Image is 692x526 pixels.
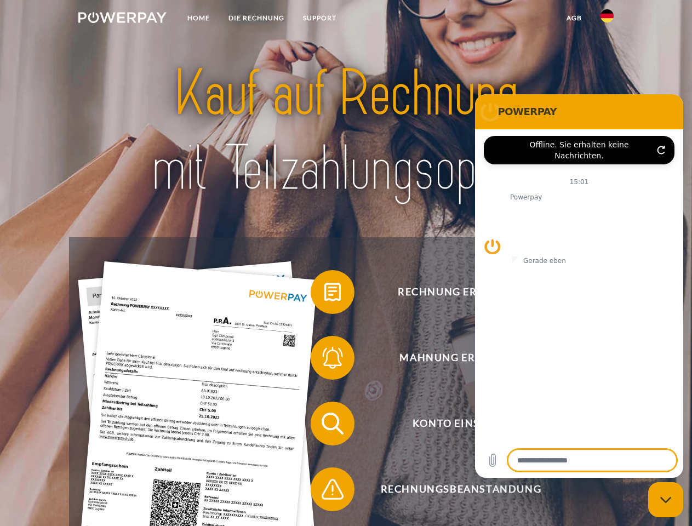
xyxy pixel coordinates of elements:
img: qb_bill.svg [319,278,346,306]
img: qb_bell.svg [319,344,346,371]
img: title-powerpay_de.svg [105,53,587,210]
img: qb_search.svg [319,410,346,437]
a: agb [557,8,591,28]
img: logo-powerpay-white.svg [78,12,167,23]
a: Home [178,8,219,28]
iframe: Schaltfläche zum Öffnen des Messaging-Fensters; Konversation läuft [648,482,683,517]
img: de [601,9,614,22]
a: SUPPORT [294,8,346,28]
button: Mahnung erhalten? [311,336,596,380]
img: qb_warning.svg [319,476,346,503]
iframe: Messaging-Fenster [475,94,683,478]
a: DIE RECHNUNG [219,8,294,28]
span: Konto einsehen [327,402,595,445]
span: Rechnung erhalten? [327,270,595,314]
button: Rechnung erhalten? [311,270,596,314]
button: Rechnungsbeanstandung [311,467,596,511]
span: Rechnungsbeanstandung [327,467,595,511]
button: Konto einsehen [311,402,596,445]
span: Mahnung erhalten? [327,336,595,380]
